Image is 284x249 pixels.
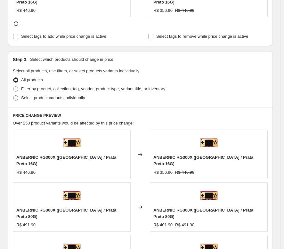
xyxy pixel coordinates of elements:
[199,133,218,152] img: AnbernicRG300X_80x.jpg
[153,222,173,228] div: R$ 401.90
[16,7,36,14] div: R$ 446.90
[16,222,36,228] div: R$ 491.90
[62,186,81,205] img: AnbernicRG300X_80x.jpg
[62,133,81,152] img: AnbernicRG300X_80x.jpg
[16,155,116,166] span: ANBERNIC RG300X ([GEOGRAPHIC_DATA] / Prata Preto 16G)
[153,7,173,14] div: R$ 356.90
[175,169,194,176] strike: R$ 446.90
[153,155,253,166] span: ANBERNIC RG300X ([GEOGRAPHIC_DATA] / Prata Preto 16G)
[13,113,268,118] h6: PRICE CHANGE PREVIEW
[13,121,134,125] span: Over 250 product variants would be affected by this price change:
[175,222,194,228] strike: R$ 491.90
[156,34,248,39] span: Select tags to remove while price change is active
[16,169,36,176] div: R$ 446.90
[153,169,173,176] div: R$ 356.90
[175,7,194,14] strike: R$ 446.90
[21,34,106,39] span: Select tags to add while price change is active
[199,186,218,205] img: AnbernicRG300X_80x.jpg
[13,68,139,73] span: Select all products, use filters, or select products variants individually
[21,95,85,100] span: Select product variants individually
[30,56,113,63] p: Select which products should change in price
[21,77,43,82] span: All products
[13,56,28,63] h2: Step 3.
[16,208,116,219] span: ANBERNIC RG300X ([GEOGRAPHIC_DATA] / Prata Preto 80G)
[153,208,253,219] span: ANBERNIC RG300X ([GEOGRAPHIC_DATA] / Prata Preto 80G)
[21,86,165,91] span: Filter by product, collection, tag, vendor, product type, variant title, or inventory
